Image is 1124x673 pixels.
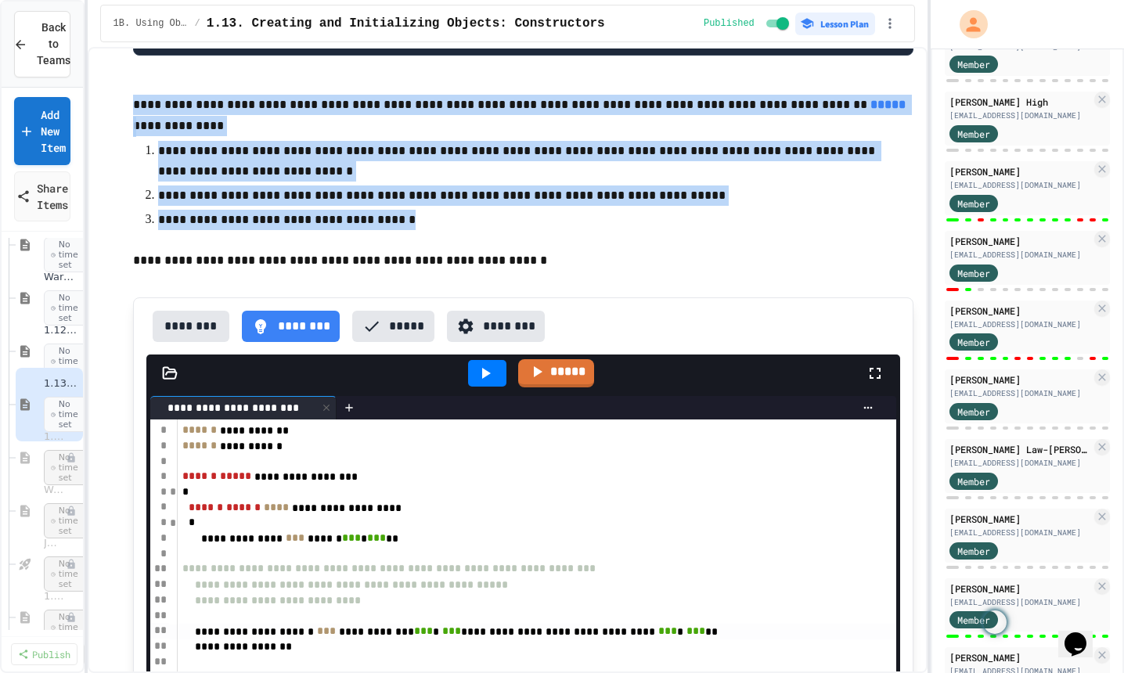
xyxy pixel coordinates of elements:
span: Warm Up 1.10-1.11 [44,271,80,284]
div: [EMAIL_ADDRESS][DOMAIN_NAME] [949,179,1091,191]
span: No time set [44,290,90,326]
a: Delete [84,643,145,665]
span: No time set [44,344,90,380]
div: [PERSON_NAME] [949,304,1091,318]
a: Publish [11,643,77,665]
span: No time set [44,503,90,539]
div: [EMAIL_ADDRESS][DOMAIN_NAME] [949,457,1091,469]
span: Member [957,544,990,558]
span: No time set [44,556,90,592]
span: No time set [44,610,90,646]
div: [EMAIL_ADDRESS][DOMAIN_NAME] [949,387,1091,399]
span: Member [957,405,990,419]
span: 1.15. Strings [44,590,66,603]
span: Warm Up 1.12-1.14 [44,484,66,497]
span: Member [957,335,990,349]
span: Member [957,266,990,280]
div: [EMAIL_ADDRESS][DOMAIN_NAME] [949,596,1091,608]
span: Published [704,17,755,30]
iframe: chat widget [1058,610,1108,657]
a: Add New Item [14,97,70,165]
span: 1.13. Creating and Initializing Objects: Constructors [207,14,605,33]
div: [PERSON_NAME] [949,164,1091,178]
div: [PERSON_NAME] High [949,95,1091,109]
div: [PERSON_NAME] [949,512,1091,526]
div: [PERSON_NAME] [949,234,1091,248]
div: My Account [943,6,992,42]
span: No time set [44,237,90,273]
div: Unpublished [66,559,77,570]
div: [PERSON_NAME] Law-[PERSON_NAME] [949,442,1091,456]
div: [EMAIL_ADDRESS][DOMAIN_NAME] [949,110,1091,121]
div: Unpublished [66,506,77,516]
span: No time set [44,450,90,486]
button: Lesson Plan [795,13,875,35]
span: 1.12. Objects - Instances of Classes [44,324,80,337]
span: 1B. Using Objects [113,17,189,30]
span: No time set [44,397,90,433]
button: Back to Teams [14,11,70,77]
span: Member [957,196,990,211]
a: Share Items [14,171,70,221]
div: [EMAIL_ADDRESS][DOMAIN_NAME] [949,249,1091,261]
span: Member [957,127,990,141]
div: [EMAIL_ADDRESS][DOMAIN_NAME] [949,527,1091,538]
span: Member [957,57,990,71]
span: 1.13. Creating and Initializing Objects: Constructors [44,377,80,390]
span: JM Quiz 1.14 [44,537,66,550]
div: Unpublished [66,612,77,623]
span: Member [957,474,990,488]
div: Unpublished [66,452,77,463]
span: Back to Teams [37,20,70,69]
span: Member [957,613,990,627]
span: 1.14. Calling Instance Methods [44,430,66,444]
span: / [195,17,200,30]
div: [PERSON_NAME] [949,650,1091,664]
div: [PERSON_NAME] [949,581,1091,596]
div: [PERSON_NAME] [949,372,1091,387]
div: Content is published and visible to students [704,14,792,33]
div: [EMAIL_ADDRESS][DOMAIN_NAME] [949,319,1091,330]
